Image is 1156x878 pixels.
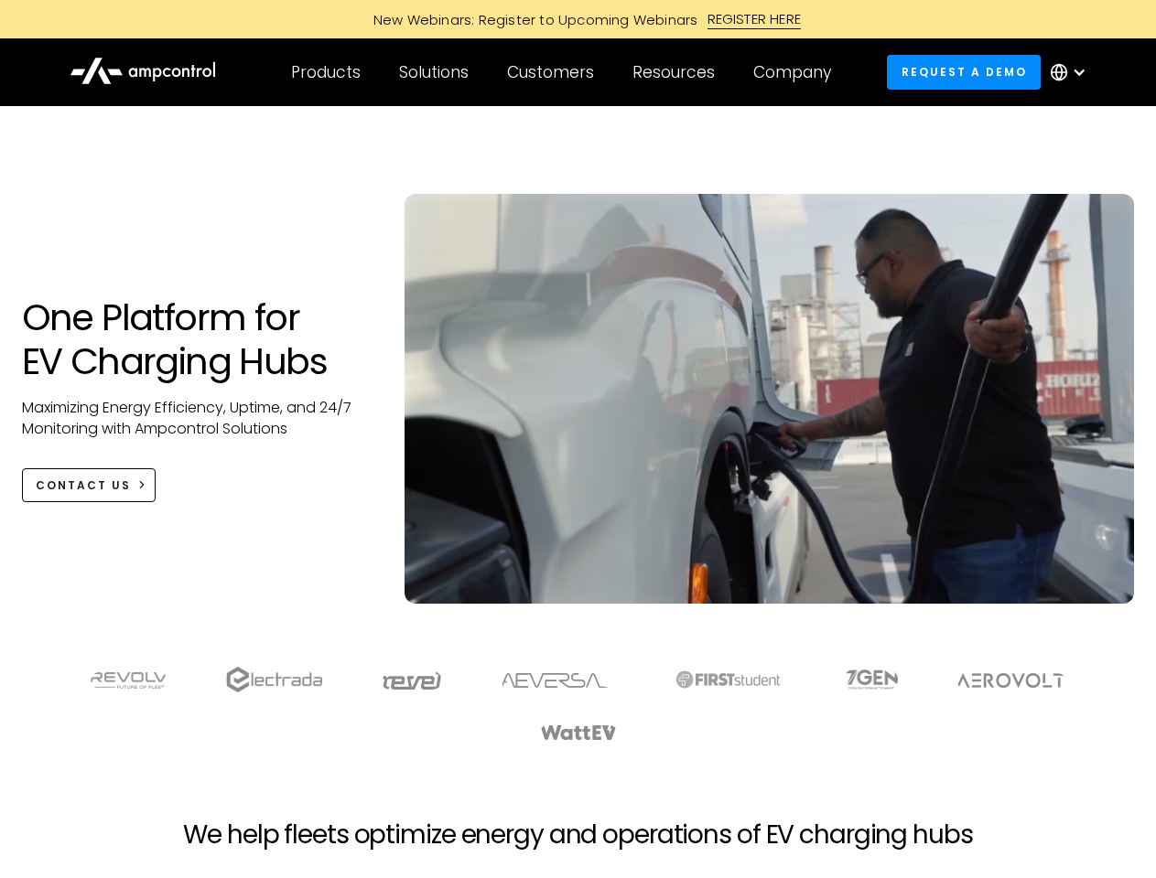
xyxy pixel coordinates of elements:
[753,62,831,82] div: Company
[708,9,802,29] div: REGISTER HERE
[22,295,369,383] h1: One Platform for EV Charging Hubs
[399,62,469,82] div: Solutions
[36,477,131,494] div: CONTACT US
[226,667,322,692] img: electrada logo
[887,55,1041,89] a: Request a demo
[632,62,715,82] div: Resources
[22,468,157,502] a: CONTACT US
[956,673,1065,688] img: Aerovolt Logo
[507,62,594,82] div: Customers
[355,10,708,29] div: New Webinars: Register to Upcoming Webinars
[540,725,617,740] img: WattEV logo
[291,62,361,82] div: Products
[22,398,369,439] p: Maximizing Energy Efficiency, Uptime, and 24/7 Monitoring with Ampcontrol Solutions
[167,9,990,29] a: New Webinars: Register to Upcoming WebinarsREGISTER HERE
[183,819,972,851] h2: We help fleets optimize energy and operations of EV charging hubs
